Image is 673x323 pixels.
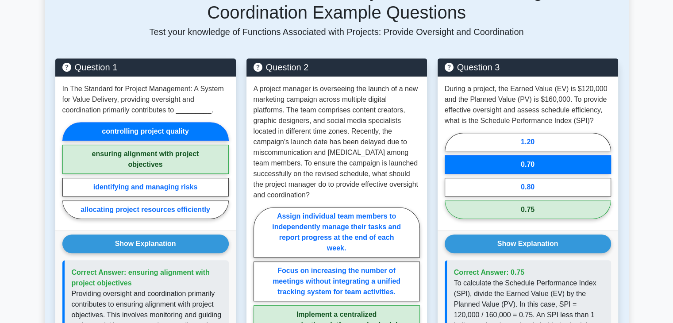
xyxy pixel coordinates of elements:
p: During a project, the Earned Value (EV) is $120,000 and the Planned Value (PV) is $160,000. To pr... [445,84,611,126]
span: Correct Answer: ensuring alignment with project objectives [72,269,210,287]
p: A project manager is overseeing the launch of a new marketing campaign across multiple digital pl... [254,84,420,200]
span: Correct Answer: 0.75 [454,269,524,276]
button: Show Explanation [445,235,611,253]
label: 0.75 [445,200,611,219]
label: Assign individual team members to independently manage their tasks and report progress at the end... [254,207,420,258]
label: identifying and managing risks [62,178,229,196]
label: Focus on increasing the number of meetings without integrating a unified tracking system for team... [254,261,420,301]
label: 0.80 [445,178,611,196]
label: allocating project resources efficiently [62,200,229,219]
h5: Question 3 [445,62,611,73]
label: 0.70 [445,155,611,174]
h5: Question 1 [62,62,229,73]
label: ensuring alignment with project objectives [62,145,229,174]
button: Show Explanation [62,235,229,253]
p: In The Standard for Project Management: A System for Value Delivery, providing oversight and coor... [62,84,229,115]
h5: Question 2 [254,62,420,73]
label: 1.20 [445,133,611,151]
label: controlling project quality [62,122,229,141]
p: Test your knowledge of Functions Associated with Projects: Provide Oversight and Coordination [55,27,618,37]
